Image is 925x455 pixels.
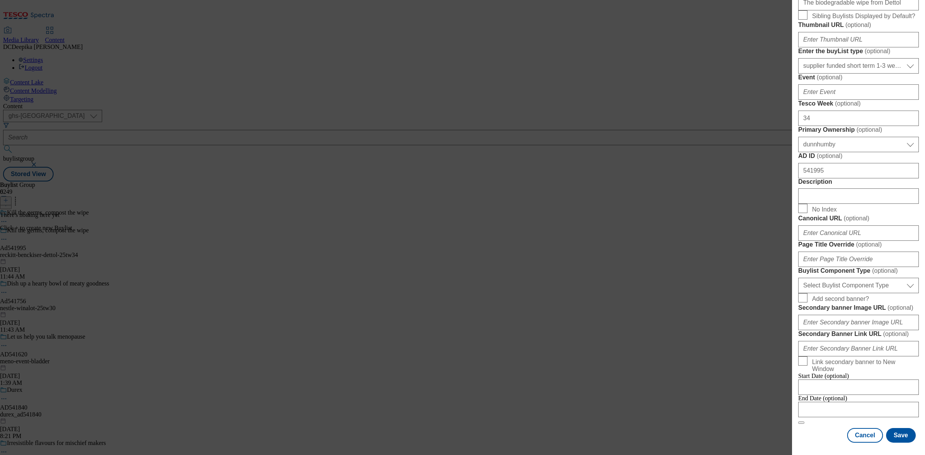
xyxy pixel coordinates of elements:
span: ( optional ) [883,331,909,337]
span: ( optional ) [817,153,843,159]
span: No Index [812,206,837,213]
span: ( optional ) [817,74,843,81]
input: Enter Thumbnail URL [798,32,919,47]
input: Enter Tesco Week [798,111,919,126]
label: Secondary Banner Link URL [798,330,919,338]
label: Event [798,74,919,81]
button: Cancel [847,428,883,443]
input: Enter AD ID [798,163,919,178]
input: Enter Date [798,402,919,417]
label: Primary Ownership [798,126,919,134]
label: Canonical URL [798,215,919,222]
input: Enter Date [798,379,919,395]
span: ( optional ) [844,215,869,222]
span: ( optional ) [856,126,882,133]
input: Enter Canonical URL [798,225,919,241]
span: ( optional ) [845,22,871,28]
label: Tesco Week [798,100,919,107]
label: Description [798,178,919,185]
input: Enter Secondary Banner Link URL [798,341,919,356]
label: Buylist Component Type [798,267,919,275]
span: ( optional ) [864,48,890,54]
input: Enter Secondary banner Image URL [798,315,919,330]
span: End Date (optional) [798,395,847,401]
span: Add second banner? [812,295,869,302]
span: Link secondary banner to New Window [812,359,916,373]
label: AD ID [798,152,919,160]
button: Save [886,428,916,443]
span: ( optional ) [888,304,913,311]
span: ( optional ) [856,241,882,248]
label: Enter the buyList type [798,47,919,55]
input: Enter Description [798,188,919,204]
span: ( optional ) [872,267,898,274]
label: Thumbnail URL [798,21,919,29]
label: Secondary banner Image URL [798,304,919,312]
span: Start Date (optional) [798,373,849,379]
span: Sibling Buylists Displayed by Default? [812,13,915,20]
input: Enter Page Title Override [798,252,919,267]
span: ( optional ) [835,100,861,107]
label: Page Title Override [798,241,919,248]
input: Enter Event [798,84,919,100]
